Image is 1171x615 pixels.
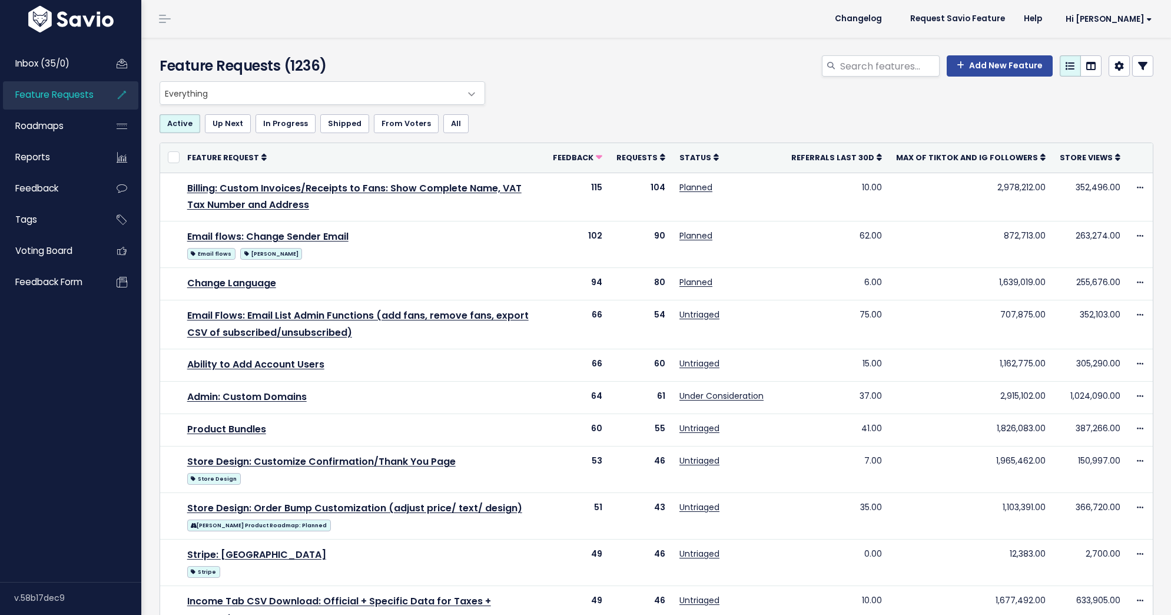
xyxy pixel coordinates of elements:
[553,151,602,163] a: Feedback
[784,382,889,414] td: 37.00
[1014,10,1051,28] a: Help
[784,300,889,349] td: 75.00
[160,114,200,133] a: Active
[546,382,609,414] td: 64
[901,10,1014,28] a: Request Savio Feature
[1053,349,1127,381] td: 305,290.00
[679,390,764,402] a: Under Consideration
[1060,153,1113,163] span: Store Views
[187,455,456,468] a: Store Design: Customize Confirmation/Thank You Page
[3,237,98,264] a: Voting Board
[546,414,609,447] td: 60
[205,114,251,133] a: Up Next
[187,564,220,578] a: Stripe
[609,173,672,221] td: 104
[15,182,58,194] span: Feedback
[609,268,672,300] td: 80
[784,173,889,221] td: 10.00
[679,276,712,288] a: Planned
[896,151,1046,163] a: Max of Tiktok and IG Followers
[616,151,665,163] a: Requests
[679,181,712,193] a: Planned
[679,594,719,606] a: Untriaged
[187,358,324,371] a: Ability to Add Account Users
[889,268,1053,300] td: 1,639,019.00
[546,221,609,268] td: 102
[609,349,672,381] td: 60
[889,414,1053,447] td: 1,826,083.00
[546,300,609,349] td: 66
[896,153,1038,163] span: Max of Tiktok and IG Followers
[3,144,98,171] a: Reports
[1053,382,1127,414] td: 1,024,090.00
[609,493,672,540] td: 43
[15,57,69,70] span: Inbox (35/0)
[889,300,1053,349] td: 707,875.00
[187,517,331,532] a: [PERSON_NAME] Product Roadmap: Planned
[3,206,98,233] a: Tags
[889,382,1053,414] td: 2,915,102.00
[546,493,609,540] td: 51
[443,114,469,133] a: All
[889,349,1053,381] td: 1,162,775.00
[160,81,485,105] span: Everything
[784,540,889,586] td: 0.00
[1053,221,1127,268] td: 263,274.00
[679,548,719,560] a: Untriaged
[889,447,1053,493] td: 1,965,462.00
[1051,10,1162,28] a: Hi [PERSON_NAME]
[609,300,672,349] td: 54
[553,153,593,163] span: Feedback
[15,120,64,132] span: Roadmaps
[889,173,1053,221] td: 2,978,212.00
[25,6,117,32] img: logo-white.9d6f32f41409.svg
[679,358,719,369] a: Untriaged
[3,113,98,140] a: Roadmaps
[3,81,98,108] a: Feature Requests
[240,246,302,260] a: [PERSON_NAME]
[187,471,241,485] a: Store Design
[1066,15,1152,24] span: Hi [PERSON_NAME]
[15,276,82,288] span: Feedback form
[546,173,609,221] td: 115
[187,422,266,436] a: Product Bundles
[1060,151,1120,163] a: Store Views
[160,114,1153,133] ul: Filter feature requests
[187,390,307,404] a: Admin: Custom Domains
[187,309,529,339] a: Email Flows: Email List Admin Functions (add fans, remove fans, export CSV of subscribed/unsubscr...
[187,520,331,531] span: [PERSON_NAME] Product Roadmap: Planned
[609,414,672,447] td: 55
[1053,447,1127,493] td: 150,997.00
[1053,300,1127,349] td: 352,103.00
[187,473,241,485] span: Store Design
[609,221,672,268] td: 90
[320,114,369,133] a: Shipped
[546,349,609,381] td: 66
[784,268,889,300] td: 6.00
[679,153,711,163] span: Status
[609,447,672,493] td: 46
[839,55,940,77] input: Search features...
[187,548,326,561] a: Stripe: [GEOGRAPHIC_DATA]
[791,151,882,163] a: Referrals Last 30d
[160,55,479,77] h4: Feature Requests (1236)
[784,414,889,447] td: 41.00
[835,15,882,23] span: Changelog
[679,455,719,467] a: Untriaged
[609,540,672,586] td: 46
[784,221,889,268] td: 62.00
[609,382,672,414] td: 61
[3,269,98,296] a: Feedback form
[889,540,1053,586] td: 12,383.00
[1053,540,1127,586] td: 2,700.00
[679,309,719,320] a: Untriaged
[546,540,609,586] td: 49
[187,230,349,243] a: Email flows: Change Sender Email
[15,213,37,226] span: Tags
[187,501,522,515] a: Store Design: Order Bump Customization (adjust price/ text/ design)
[889,221,1053,268] td: 872,713.00
[679,230,712,242] a: Planned
[187,151,267,163] a: Feature Request
[616,153,658,163] span: Requests
[1053,414,1127,447] td: 387,266.00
